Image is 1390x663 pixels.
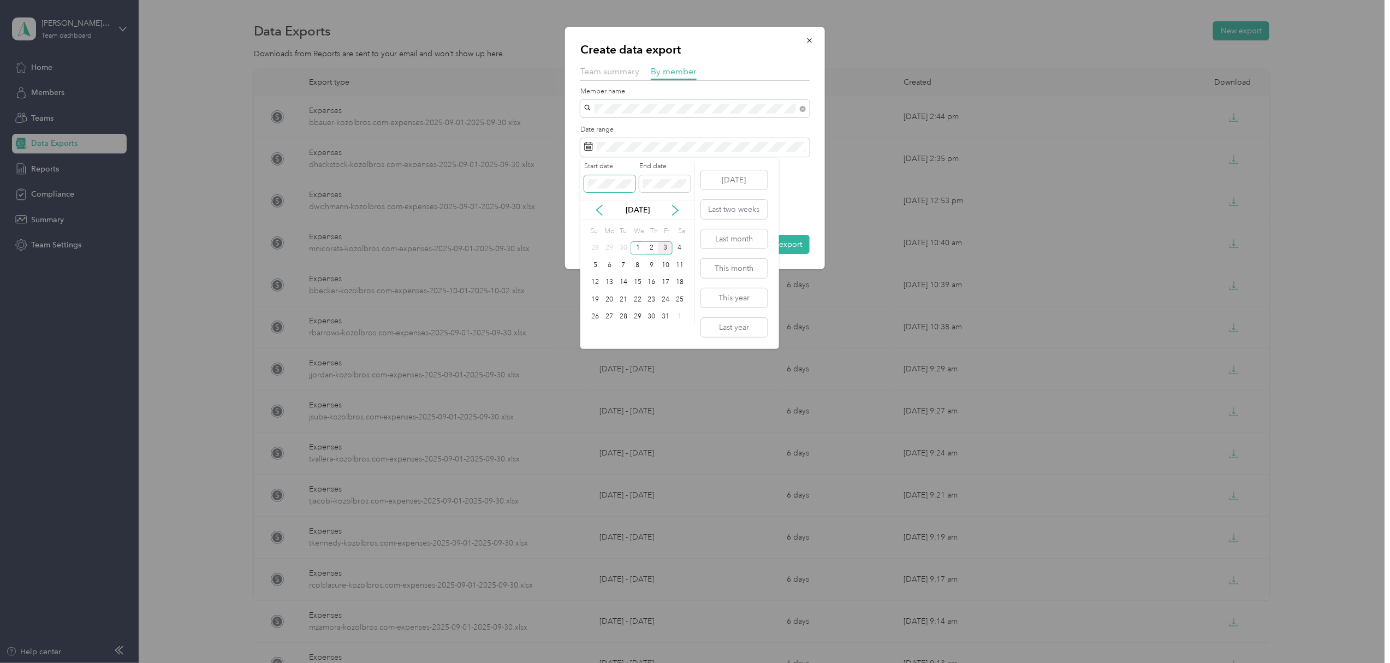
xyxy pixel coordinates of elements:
[580,87,810,97] label: Member name
[701,200,768,219] button: Last two weeks
[616,276,631,289] div: 14
[639,162,691,171] label: End date
[631,258,645,272] div: 8
[603,258,617,272] div: 6
[616,241,631,255] div: 30
[603,276,617,289] div: 13
[631,276,645,289] div: 15
[631,310,645,324] div: 29
[673,293,687,306] div: 25
[584,162,635,171] label: Start date
[701,259,768,278] button: This month
[589,276,603,289] div: 12
[589,241,603,255] div: 28
[658,293,673,306] div: 24
[616,258,631,272] div: 7
[603,293,617,306] div: 20
[673,258,687,272] div: 11
[580,125,810,135] label: Date range
[616,293,631,306] div: 21
[701,288,768,307] button: This year
[1329,602,1390,663] iframe: Everlance-gr Chat Button Frame
[676,224,687,239] div: Sa
[615,204,661,216] p: [DATE]
[616,310,631,324] div: 28
[580,42,810,57] p: Create data export
[658,310,673,324] div: 31
[658,276,673,289] div: 17
[651,66,697,76] span: By member
[631,241,645,255] div: 1
[631,293,645,306] div: 22
[632,224,645,239] div: We
[645,310,659,324] div: 30
[645,293,659,306] div: 23
[658,241,673,255] div: 3
[701,170,768,190] button: [DATE]
[603,241,617,255] div: 29
[645,276,659,289] div: 16
[645,258,659,272] div: 9
[589,224,599,239] div: Su
[673,241,687,255] div: 4
[603,310,617,324] div: 27
[645,241,659,255] div: 2
[589,258,603,272] div: 5
[580,66,639,76] span: Team summary
[589,293,603,306] div: 19
[662,224,673,239] div: Fr
[701,318,768,337] button: Last year
[673,276,687,289] div: 18
[603,224,615,239] div: Mo
[589,310,603,324] div: 26
[618,224,628,239] div: Tu
[648,224,658,239] div: Th
[673,310,687,324] div: 1
[658,258,673,272] div: 10
[701,229,768,248] button: Last month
